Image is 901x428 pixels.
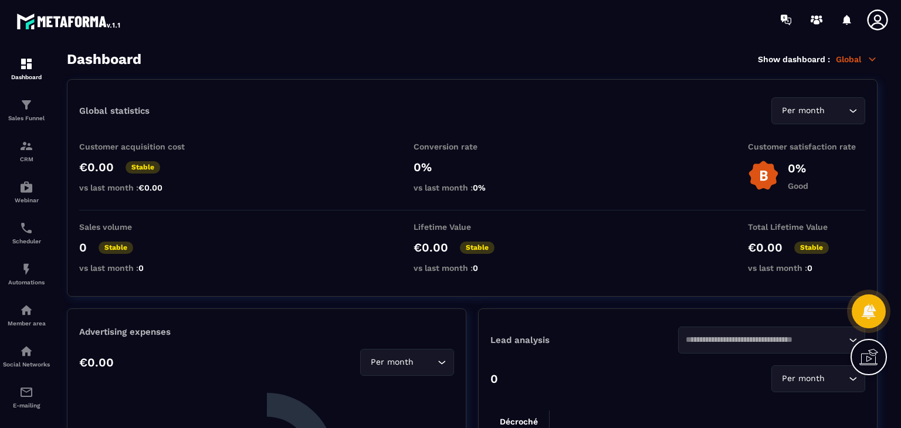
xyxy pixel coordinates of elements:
div: Search for option [360,349,454,376]
span: Per month [779,372,827,385]
img: formation [19,139,33,153]
img: automations [19,303,33,317]
a: automationsautomationsWebinar [3,171,50,212]
p: Conversion rate [414,142,531,151]
a: emailemailE-mailing [3,376,50,417]
span: 0 [473,263,478,273]
img: formation [19,57,33,71]
p: Show dashboard : [758,55,830,64]
p: 0 [79,240,87,254]
p: Stable [126,161,160,174]
p: €0.00 [748,240,783,254]
p: vs last month : [79,183,197,192]
p: Stable [99,242,133,254]
p: Global [836,54,878,64]
img: b-badge-o.b3b20ee6.svg [748,160,779,191]
span: 0 [807,263,812,273]
img: social-network [19,344,33,358]
p: Member area [3,320,50,327]
p: Social Networks [3,361,50,368]
a: schedulerschedulerScheduler [3,212,50,253]
span: 0 [138,263,144,273]
p: €0.00 [79,355,114,369]
input: Search for option [686,334,846,347]
h3: Dashboard [67,51,141,67]
a: formationformationCRM [3,130,50,171]
p: Advertising expenses [79,327,454,337]
p: Automations [3,279,50,286]
p: E-mailing [3,402,50,409]
p: vs last month : [414,263,531,273]
p: Sales Funnel [3,115,50,121]
span: 0% [473,183,486,192]
p: Customer acquisition cost [79,142,197,151]
div: Search for option [678,327,866,354]
a: automationsautomationsAutomations [3,253,50,294]
tspan: Décroché [500,417,538,426]
span: €0.00 [138,183,162,192]
p: Scheduler [3,238,50,244]
div: Search for option [771,97,865,124]
img: formation [19,98,33,112]
p: €0.00 [414,240,448,254]
p: Lifetime Value [414,222,531,232]
p: Customer satisfaction rate [748,142,865,151]
p: Webinar [3,197,50,203]
p: Lead analysis [490,335,678,345]
a: automationsautomationsMember area [3,294,50,335]
p: Good [788,181,808,191]
p: Sales volume [79,222,197,232]
p: Stable [794,242,829,254]
img: logo [16,11,122,32]
p: vs last month : [414,183,531,192]
p: 0% [414,160,531,174]
input: Search for option [827,372,846,385]
img: email [19,385,33,399]
img: scheduler [19,221,33,235]
a: formationformationDashboard [3,48,50,89]
input: Search for option [827,104,846,117]
span: Per month [368,356,416,369]
span: Per month [779,104,827,117]
a: formationformationSales Funnel [3,89,50,130]
p: Global statistics [79,106,150,116]
p: Dashboard [3,74,50,80]
img: automations [19,180,33,194]
p: CRM [3,156,50,162]
p: €0.00 [79,160,114,174]
img: automations [19,262,33,276]
div: Search for option [771,365,865,392]
p: Total Lifetime Value [748,222,865,232]
p: vs last month : [79,263,197,273]
input: Search for option [416,356,435,369]
p: 0 [490,372,498,386]
a: social-networksocial-networkSocial Networks [3,335,50,376]
p: 0% [788,161,808,175]
p: Stable [460,242,494,254]
p: vs last month : [748,263,865,273]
